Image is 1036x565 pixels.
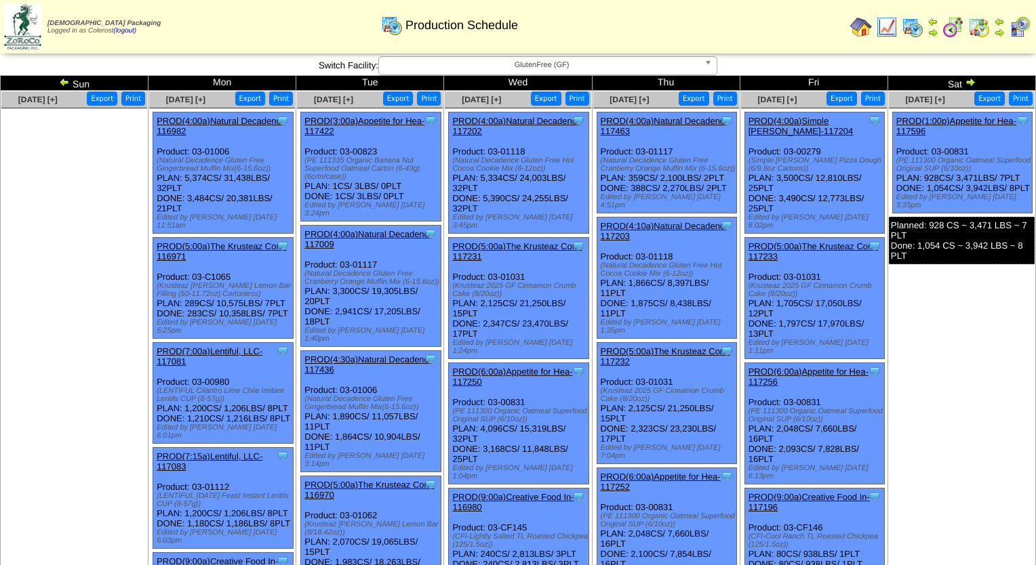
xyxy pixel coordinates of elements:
[868,490,881,503] img: Tooltip
[720,469,734,483] img: Tooltip
[157,116,283,136] a: PROD(4:00a)Natural Decadenc-116982
[572,490,585,503] img: Tooltip
[304,116,424,136] a: PROD(3:00a)Appetite for Hea-117422
[304,327,441,343] div: Edited by [PERSON_NAME] [DATE] 1:40pm
[452,532,589,549] div: (CFI-Lightly Salted TL Roasted Chickpea (125/1.5oz))
[720,114,734,127] img: Tooltip
[757,95,797,104] span: [DATE] [+]
[592,76,740,91] td: Thu
[850,16,872,38] img: home.gif
[166,95,205,104] a: [DATE] [+]
[601,346,730,367] a: PROD(5:00a)The Krusteaz Com-117232
[424,352,437,366] img: Tooltip
[304,480,434,500] a: PROD(5:00a)The Krusteaz Com-116970
[868,364,881,378] img: Tooltip
[1,76,148,91] td: Sun
[601,444,737,460] div: Edited by [PERSON_NAME] [DATE] 7:04pm
[896,193,1033,209] div: Edited by [PERSON_NAME] [DATE] 3:35pm
[157,492,293,508] div: (LENTIFUL [DATE] Feast Instant Lentils CUP (8-57g))
[888,76,1035,91] td: Sat
[153,448,294,549] div: Product: 03-01112 PLAN: 1,200CS / 1,206LBS / 8PLT DONE: 1,180CS / 1,186LBS / 8PLT
[157,528,293,545] div: Edited by [PERSON_NAME] [DATE] 6:03pm
[314,95,353,104] a: [DATE] [+]
[597,112,737,213] div: Product: 03-01117 PLAN: 359CS / 2,100LBS / 2PLT DONE: 388CS / 2,270LBS / 2PLT
[296,76,444,91] td: Tue
[87,91,117,106] button: Export
[876,16,898,38] img: line_graph.gif
[968,16,990,38] img: calendarinout.gif
[383,91,414,106] button: Export
[906,95,945,104] a: [DATE] [+]
[749,116,854,136] a: PROD(4:00a)Simple [PERSON_NAME]-117204
[744,363,885,484] div: Product: 03-00831 PLAN: 2,048CS / 7,660LBS / 16PLT DONE: 2,093CS / 7,828LBS / 16PLT
[1009,16,1031,38] img: calendarcustomer.gif
[740,76,888,91] td: Fri
[1016,114,1029,127] img: Tooltip
[153,238,294,339] div: Product: 03-C1065 PLAN: 289CS / 10,575LBS / 7PLT DONE: 283CS / 10,358LBS / 7PLT
[601,387,737,403] div: (Krusteaz 2025 GF Cinnamon Crumb Cake (8/20oz))
[304,452,441,468] div: Edited by [PERSON_NAME] [DATE] 3:14pm
[18,95,58,104] a: [DATE] [+]
[610,95,649,104] a: [DATE] [+]
[452,241,582,261] a: PROD(5:00a)The Krusteaz Com-117231
[861,91,885,106] button: Print
[572,114,585,127] img: Tooltip
[304,270,441,286] div: (Natural Decadence Gluten Free Cranberry Orange Muffin Mix (6-15.6oz))
[452,367,572,387] a: PROD(6:00a)Appetite for Hea-117250
[304,354,431,375] a: PROD(4:30a)Natural Decadenc-117436
[572,364,585,378] img: Tooltip
[749,532,885,549] div: (CFI-Cool Ranch TL Roasted Chickpea (125/1.5oz))
[601,221,728,241] a: PROD(4:10a)Natural Decadenc-117203
[157,241,286,261] a: PROD(5:00a)The Krusteaz Com-116971
[4,4,41,49] img: zoroco-logo-small.webp
[597,217,737,339] div: Product: 03-01118 PLAN: 1,866CS / 8,397LBS / 11PLT DONE: 1,875CS / 8,438LBS / 11PLT
[597,343,737,464] div: Product: 03-01031 PLAN: 2,125CS / 21,250LBS / 15PLT DONE: 2,323CS / 23,230LBS / 17PLT
[301,226,441,347] div: Product: 03-01117 PLAN: 3,300CS / 19,305LBS / 20PLT DONE: 2,941CS / 17,205LBS / 18PLT
[601,193,737,209] div: Edited by [PERSON_NAME] [DATE] 4:51pm
[601,261,737,278] div: (Natural Decadence Gluten Free Hot Cocoa Cookie Mix (6-12oz))
[304,520,441,537] div: (Krusteaz [PERSON_NAME] Lemon Bar (8/18.42oz))
[157,346,262,367] a: PROD(7:00a)Lentiful, LLC-117081
[304,156,441,181] div: (PE 111335 Organic Banana Nut Superfood Oatmeal Carton (6-43g)(6crtn/case))
[157,318,293,335] div: Edited by [PERSON_NAME] [DATE] 5:25pm
[572,239,585,253] img: Tooltip
[720,219,734,232] img: Tooltip
[565,91,589,106] button: Print
[452,116,579,136] a: PROD(4:00a)Natural Decadenc-117202
[601,116,728,136] a: PROD(4:00a)Natural Decadenc-117463
[826,91,857,106] button: Export
[994,16,1005,27] img: arrowleft.gif
[157,282,293,298] div: (Krusteaz [PERSON_NAME] Lemon Bar Filling (50-11.72oz) Cartonless)
[276,239,290,253] img: Tooltip
[276,114,290,127] img: Tooltip
[749,407,885,423] div: (PE 111300 Organic Oatmeal Superfood Original SUP (6/10oz))
[121,91,145,106] button: Print
[749,241,878,261] a: PROD(5:00a)The Krusteaz Com-117233
[713,91,737,106] button: Print
[449,238,589,359] div: Product: 03-01031 PLAN: 2,125CS / 21,250LBS / 15PLT DONE: 2,347CS / 23,470LBS / 17PLT
[720,344,734,358] img: Tooltip
[301,112,441,222] div: Product: 03-00823 PLAN: 1CS / 3LBS / 0PLT DONE: 1CS / 3LBS / 0PLT
[417,91,441,106] button: Print
[276,449,290,463] img: Tooltip
[449,363,589,484] div: Product: 03-00831 PLAN: 4,096CS / 15,319LBS / 32PLT DONE: 3,168CS / 11,848LBS / 25PLT
[452,282,589,298] div: (Krusteaz 2025 GF Cinnamon Crumb Cake (8/20oz))
[424,227,437,240] img: Tooltip
[301,351,441,472] div: Product: 03-01006 PLAN: 1,890CS / 11,057LBS / 11PLT DONE: 1,864CS / 10,904LBS / 11PLT
[601,156,737,173] div: (Natural Decadence Gluten Free Cranberry Orange Muffin Mix (6-15.6oz))
[868,114,881,127] img: Tooltip
[994,27,1005,38] img: arrowright.gif
[424,478,437,491] img: Tooltip
[384,57,699,73] span: GlutenFree (GF)
[892,112,1033,213] div: Product: 03-00831 PLAN: 928CS / 3,471LBS / 7PLT DONE: 1,054CS / 3,942LBS / 8PLT
[157,423,293,440] div: Edited by [PERSON_NAME] [DATE] 6:01pm
[235,91,266,106] button: Export
[405,18,518,33] span: Production Schedule
[452,464,589,480] div: Edited by [PERSON_NAME] [DATE] 1:04pm
[749,464,885,480] div: Edited by [PERSON_NAME] [DATE] 6:13pm
[889,217,1035,264] div: Planned: 928 CS ~ 3,471 LBS ~ 7 PLT Done: 1,054 CS ~ 3,942 LBS ~ 8 PLT
[896,156,1033,173] div: (PE 111300 Organic Oatmeal Superfood Original SUP (6/10oz))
